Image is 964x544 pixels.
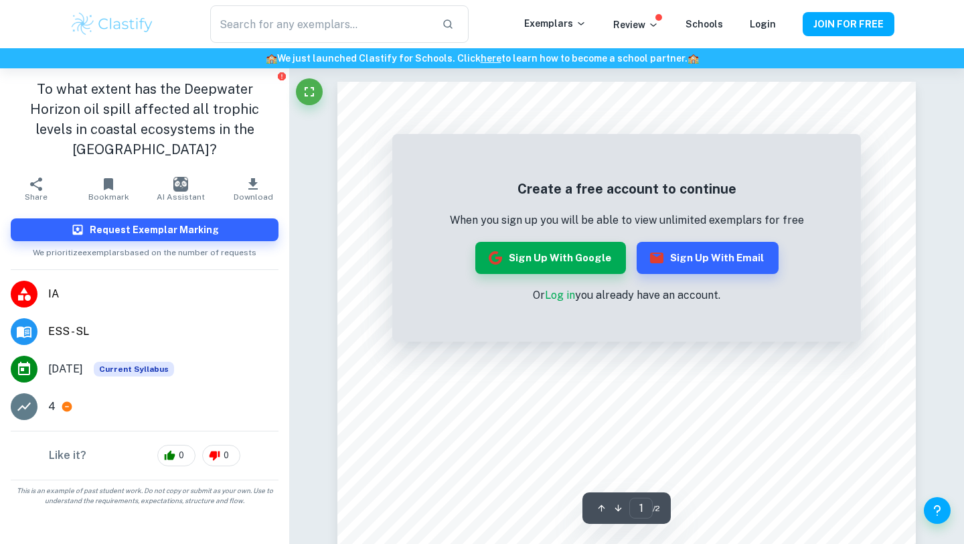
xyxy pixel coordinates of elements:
button: JOIN FOR FREE [803,12,894,36]
button: Sign up with Email [637,242,779,274]
p: Review [613,17,659,32]
span: ESS - SL [48,324,278,340]
span: 0 [171,449,191,462]
span: IA [48,286,278,302]
h6: Like it? [49,448,86,464]
button: Help and Feedback [924,497,951,524]
p: 4 [48,399,56,415]
h1: To what extent has the Deepwater Horizon oil spill affected all trophic levels in coastal ecosyst... [11,79,278,159]
span: / 2 [653,502,660,515]
span: We prioritize exemplars based on the number of requests [33,241,256,259]
p: Or you already have an account. [450,287,804,303]
button: Fullscreen [296,78,323,105]
input: Search for any exemplars... [210,5,431,43]
button: Report issue [276,71,287,81]
button: Bookmark [72,170,145,208]
h6: We just launched Clastify for Schools. Click to learn how to become a school partner. [3,51,961,66]
span: 🏫 [266,53,277,64]
a: Log in [545,289,575,301]
span: 🏫 [688,53,699,64]
span: Current Syllabus [94,362,174,377]
span: This is an example of past student work. Do not copy or submit as your own. Use to understand the... [5,486,284,506]
button: AI Assistant [145,170,217,208]
div: 0 [202,445,240,466]
span: Bookmark [88,192,129,202]
a: Login [750,19,776,29]
h6: Request Exemplar Marking [90,222,219,237]
button: Request Exemplar Marking [11,218,278,241]
span: AI Assistant [157,192,205,202]
span: [DATE] [48,361,83,377]
span: Share [25,192,48,202]
a: Schools [686,19,723,29]
h5: Create a free account to continue [450,179,804,199]
div: 0 [157,445,195,466]
p: When you sign up you will be able to view unlimited exemplars for free [450,212,804,228]
div: This exemplar is based on the current syllabus. Feel free to refer to it for inspiration/ideas wh... [94,362,174,377]
span: 0 [216,449,236,462]
button: Download [217,170,289,208]
span: Download [234,192,273,202]
p: Exemplars [524,16,586,31]
button: Sign up with Google [475,242,626,274]
img: AI Assistant [173,177,188,192]
img: Clastify logo [70,11,155,38]
a: here [481,53,501,64]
